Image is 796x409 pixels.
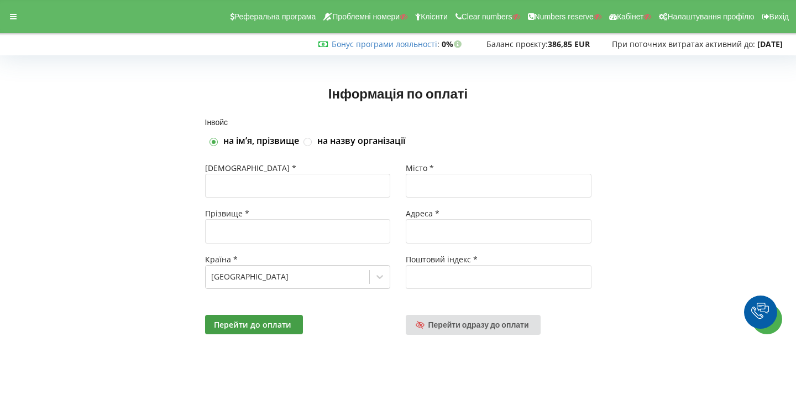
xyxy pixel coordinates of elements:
[421,12,448,21] span: Клієнти
[205,163,296,173] span: [DEMOGRAPHIC_DATA] *
[442,39,464,49] strong: 0%
[205,117,228,127] span: Інвойс
[223,135,299,147] label: на імʼя, прізвище
[332,12,400,21] span: Проблемні номери
[548,39,590,49] strong: 386,85 EUR
[234,12,316,21] span: Реферальна програма
[332,39,439,49] span: :
[617,12,644,21] span: Кабінет
[757,39,783,49] strong: [DATE]
[406,163,434,173] span: Місто *
[612,39,755,49] span: При поточних витратах активний до:
[205,208,249,219] span: Прізвище *
[214,319,291,330] span: Перейти до оплати
[205,315,303,334] button: Перейти до оплати
[205,254,238,265] span: Країна *
[406,208,439,219] span: Адреса *
[486,39,548,49] span: Баланс проєкту:
[428,320,529,329] span: Перейти одразу до оплати
[317,135,405,147] label: на назву організації
[667,12,754,21] span: Налаштування профілю
[535,12,594,21] span: Numbers reserve
[328,85,468,101] span: Інформація по оплаті
[406,315,541,335] a: Перейти одразу до оплати
[769,12,789,21] span: Вихід
[406,254,478,265] span: Поштовий індекс *
[332,39,437,49] a: Бонус програми лояльності
[462,12,512,21] span: Clear numbers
